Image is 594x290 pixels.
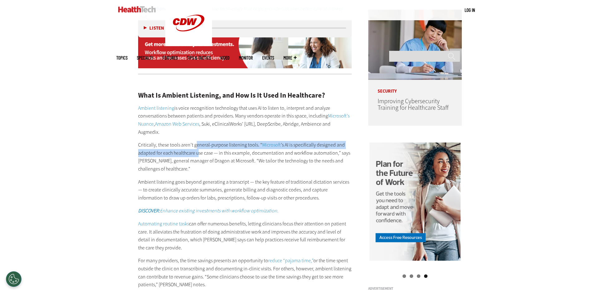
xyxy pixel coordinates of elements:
img: Home [118,6,156,12]
a: DISCOVER:Enhance existing investments with workflow optimization. [138,207,278,214]
p: For many providers, the time savings presents an opportunity to or the time spent outside the cli... [138,257,352,288]
strong: DISCOVER: [138,207,160,214]
a: 1 [403,274,406,278]
span: Topics [116,56,128,60]
button: Open Preferences [6,271,22,287]
span: Specialty [137,56,153,60]
a: CDW [165,41,212,48]
a: Video [220,56,229,60]
a: 2 [410,274,413,278]
a: Events [262,56,274,60]
p: can offer numerous benefits, letting clinicians focus their attention on patient care. It allevia... [138,220,352,252]
a: Features [162,56,178,60]
a: Amazon Web Services [155,121,199,127]
p: Critically, these tools aren’t general-purpose listening tools. “ ’s AI is specifically designed ... [138,141,352,173]
a: Microsoft [262,142,281,148]
span: More [283,56,297,60]
a: Tips & Tactics [187,56,211,60]
a: Log in [465,7,475,13]
p: is voice recognition technology that uses AI to listen to, interpret and analyze conversations be... [138,104,352,136]
a: Automating routine tasks [138,220,189,227]
p: Ambient listening goes beyond generating a transcript — the key feature of traditional dictation ... [138,178,352,202]
a: Improving Cybersecurity Training for Healthcare Staff [378,97,449,112]
a: reduce “pajama time,” [268,257,313,264]
a: Ambient listening [138,105,174,111]
strong: What Is Ambient Listening, and How Is It Used In Healthcare? [138,91,325,100]
p: Security [368,80,462,94]
a: 3 [417,274,420,278]
div: Cookies Settings [6,271,22,287]
a: 4 [424,274,427,278]
a: MonITor [239,56,253,60]
em: Enhance existing investments with workflow optimization. [138,207,278,214]
img: future of work right rail [369,143,461,262]
div: User menu [465,7,475,13]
